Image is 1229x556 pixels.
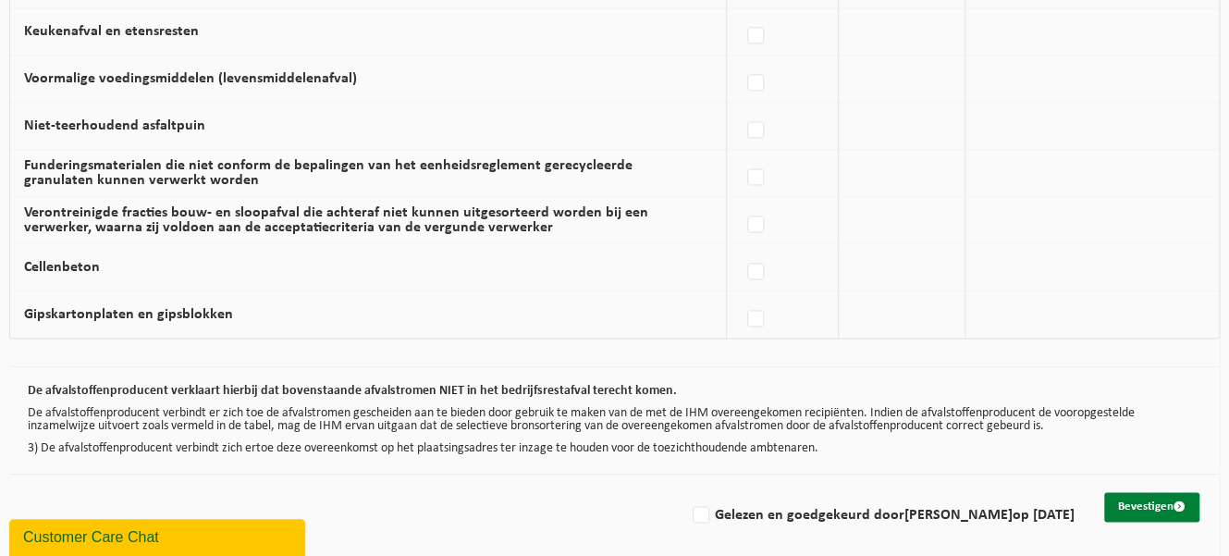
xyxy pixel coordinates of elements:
[28,442,1201,455] p: 3) De afvalstoffenproducent verbindt zich ertoe deze overeenkomst op het plaatsingsadres ter inza...
[24,205,648,235] label: Verontreinigde fracties bouw- en sloopafval die achteraf niet kunnen uitgesorteerd worden bij een...
[28,407,1201,433] p: De afvalstoffenproducent verbindt er zich toe de afvalstromen gescheiden aan te bieden door gebru...
[24,71,357,86] label: Voormalige voedingsmiddelen (levensmiddelenafval)
[24,24,199,39] label: Keukenafval en etensresten
[28,384,677,398] b: De afvalstoffenproducent verklaart hierbij dat bovenstaande afvalstromen NIET in het bedrijfsrest...
[24,118,205,133] label: Niet-teerhoudend asfaltpuin
[1104,492,1199,522] button: Bevestigen
[689,501,1075,529] label: Gelezen en goedgekeurd door op [DATE]
[904,508,1013,523] strong: [PERSON_NAME]
[24,260,100,275] label: Cellenbeton
[24,307,233,322] label: Gipskartonplaten en gipsblokken
[24,158,633,188] label: Funderingsmaterialen die niet conform de bepalingen van het eenheidsreglement gerecycleerde granu...
[9,515,309,556] iframe: chat widget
